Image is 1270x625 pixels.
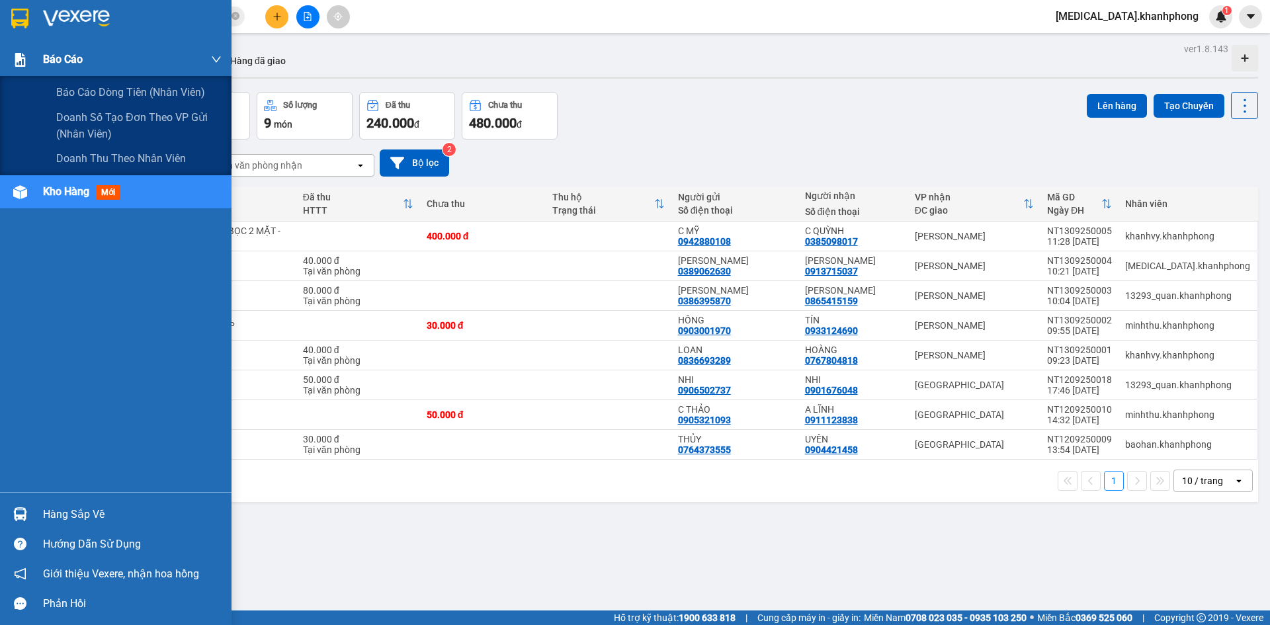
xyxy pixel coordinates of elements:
button: Bộ lọc [380,149,449,177]
b: [PERSON_NAME] [17,85,75,147]
span: Doanh thu theo nhân viên [56,150,186,167]
button: Hàng đã giao [220,45,296,77]
div: 0385098017 [805,236,858,247]
span: copyright [1197,613,1206,622]
span: down [211,54,222,65]
div: [GEOGRAPHIC_DATA] [915,439,1034,450]
strong: 0708 023 035 - 0935 103 250 [906,612,1027,623]
div: Số điện thoại [805,206,902,217]
span: file-add [303,12,312,21]
b: [DOMAIN_NAME] [111,50,182,61]
div: 0942880108 [678,236,731,247]
div: 13293_quan.khanhphong [1125,290,1250,301]
div: 0904421458 [805,444,858,455]
div: HOÀNG [805,345,902,355]
th: Toggle SortBy [296,187,420,222]
span: Kho hàng [43,185,89,198]
img: logo.jpg [144,17,175,48]
div: 1tx [183,261,290,271]
span: đ [517,119,522,130]
div: MINH LỘC [805,255,902,266]
div: Ngày ĐH [1047,205,1101,216]
div: 400.000 đ [427,231,539,241]
div: NT1209250010 [1047,404,1112,415]
div: THÙNG XỐP [183,320,290,331]
div: 50.000 đ [303,374,413,385]
div: 0906502737 [678,385,731,396]
div: [PERSON_NAME] [915,290,1034,301]
button: caret-down [1239,5,1262,28]
div: khanhvy.khanhphong [1125,231,1250,241]
button: Chưa thu480.000đ [462,92,558,140]
span: 240.000 [366,115,414,131]
div: TX NHỎ [183,350,290,360]
span: [MEDICAL_DATA].khanhphong [1045,8,1209,24]
div: 0767804818 [805,355,858,366]
button: 1 [1104,471,1124,491]
div: [PERSON_NAME] [915,261,1034,271]
span: Miền Nam [864,610,1027,625]
div: ver 1.8.143 [1184,42,1228,56]
div: 09:55 [DATE] [1047,325,1112,336]
div: NHI [678,374,792,385]
sup: 1 [1222,6,1232,15]
div: 10:21 [DATE] [1047,266,1112,276]
div: NT1209250018 [1047,374,1112,385]
div: tham.khanhphong [1125,261,1250,271]
img: warehouse-icon [13,507,27,521]
img: warehouse-icon [13,185,27,199]
strong: 1900 633 818 [679,612,736,623]
div: Trạng thái [552,205,654,216]
div: 0865415159 [805,296,858,306]
div: 0386395870 [678,296,731,306]
div: 17:46 [DATE] [1047,385,1112,396]
div: NT1309250002 [1047,315,1112,325]
div: Người nhận [805,190,902,201]
div: NT1309250003 [1047,285,1112,296]
div: 0903001970 [678,325,731,336]
span: Cung cấp máy in - giấy in: [757,610,861,625]
div: XE VISION BỌC 2 MẶT - ĐÃ TT BỌC [183,226,290,247]
div: 0905321093 [678,415,731,425]
span: plus [273,12,282,21]
span: | [1142,610,1144,625]
div: Người gửi [678,192,792,202]
div: Hàng sắp về [43,505,222,524]
div: 2 TG [183,409,290,420]
span: notification [14,567,26,580]
div: Phản hồi [43,594,222,614]
div: Đã thu [386,101,410,110]
div: C QUỲNH [805,226,902,236]
svg: open [1234,476,1244,486]
div: [PERSON_NAME] [915,350,1034,360]
b: BIÊN NHẬN GỬI HÀNG [85,19,127,104]
th: Toggle SortBy [546,187,671,222]
div: [PERSON_NAME] [915,320,1034,331]
span: | [745,610,747,625]
div: TÍN [805,315,902,325]
div: Chọn văn phòng nhận [211,159,302,172]
div: 10:04 [DATE] [1047,296,1112,306]
div: 40.000 đ [303,345,413,355]
button: Đã thu240.000đ [359,92,455,140]
span: Hỗ trợ kỹ thuật: [614,610,736,625]
div: 0836693289 [678,355,731,366]
div: NGUYỄN VĂN TOÀN [805,285,902,296]
div: [GEOGRAPHIC_DATA] [915,409,1034,420]
li: (c) 2017 [111,63,182,79]
div: Nhân viên [1125,198,1250,209]
div: ĐC giao [915,205,1023,216]
div: Tại văn phòng [303,444,413,455]
div: C THẢO [678,404,792,415]
span: 480.000 [469,115,517,131]
div: NGUYỄN SINH [678,285,792,296]
span: Giới thiệu Vexere, nhận hoa hồng [43,565,199,582]
button: file-add [296,5,319,28]
div: Tại văn phòng [303,385,413,396]
div: UYÊN [805,434,902,444]
div: 0389062630 [678,266,731,276]
div: HTTT [303,205,403,216]
div: Tại văn phòng [303,266,413,276]
div: Số điện thoại [678,205,792,216]
div: 30.000 đ [303,434,413,444]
